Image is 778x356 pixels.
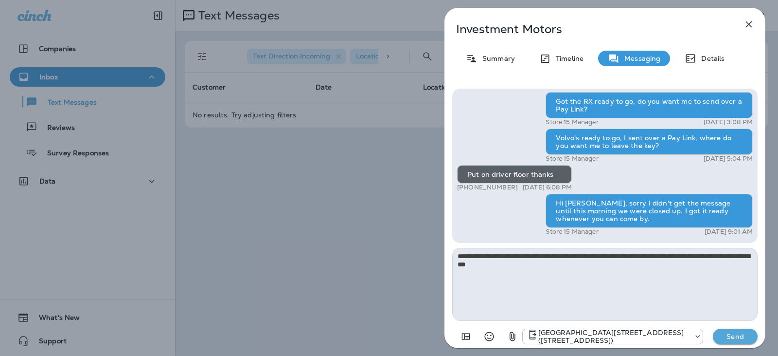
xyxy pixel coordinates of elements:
[456,22,722,36] p: Investment Motors
[696,55,725,62] p: Details
[619,55,660,62] p: Messaging
[523,184,572,191] p: [DATE] 6:08 PM
[457,165,572,184] div: Put on driver floor thanks
[551,55,583,62] p: Timeline
[457,184,518,191] p: [PHONE_NUMBER]
[546,92,753,118] div: Got the RX ready to go, do you want me to send over a Pay Link?
[456,327,476,346] button: Add in a premade template
[705,228,753,236] p: [DATE] 9:01 AM
[715,332,756,341] p: Send
[538,329,689,344] p: [GEOGRAPHIC_DATA][STREET_ADDRESS] ([STREET_ADDRESS])
[477,55,515,62] p: Summary
[713,329,758,344] button: Send
[704,155,753,163] p: [DATE] 5:04 PM
[523,329,703,344] div: +1 (402) 891-8464
[546,118,598,126] p: Store 15 Manager
[546,155,598,163] p: Store 15 Manager
[704,118,753,126] p: [DATE] 3:08 PM
[479,327,499,346] button: Select an emoji
[546,129,753,155] div: Volvo's ready to go, I sent over a Pay Link, where do you want me to leave the key?
[546,194,753,228] div: Hi [PERSON_NAME], sorry I didn't get the message until this morning we were closed up. I got it r...
[546,228,598,236] p: Store 15 Manager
